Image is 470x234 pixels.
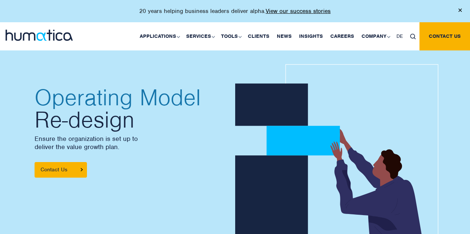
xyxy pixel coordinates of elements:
[410,34,416,39] img: search_icon
[35,135,228,151] p: Ensure the organization is set up to deliver the value growth plan.
[295,22,327,50] a: Insights
[136,22,182,50] a: Applications
[139,7,331,15] p: 20 years helping business leaders deliver alpha.
[266,7,331,15] a: View our success stories
[358,22,393,50] a: Company
[327,22,358,50] a: Careers
[273,22,295,50] a: News
[35,86,228,109] span: Operating Model
[217,22,244,50] a: Tools
[35,162,87,178] a: Contact Us
[182,22,217,50] a: Services
[393,22,406,50] a: DE
[35,86,228,131] h2: Re-design
[6,30,73,41] img: logo
[244,22,273,50] a: Clients
[396,33,403,39] span: DE
[81,168,83,171] img: arrowicon
[419,22,470,50] a: Contact us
